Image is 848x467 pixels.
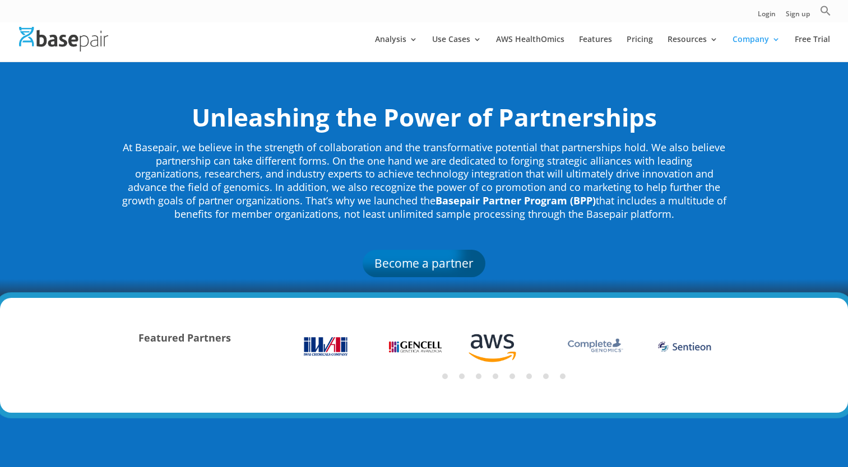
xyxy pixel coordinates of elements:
[192,100,657,134] strong: Unleashing the Power of Partnerships
[138,331,231,344] strong: Featured Partners
[820,5,831,22] a: Search Icon Link
[543,373,549,379] button: 7 of 2
[19,27,108,51] img: Basepair
[560,373,566,379] button: 8 of 2
[375,35,418,62] a: Analysis
[627,35,653,62] a: Pricing
[668,35,718,62] a: Resources
[655,340,713,353] img: sentieon
[733,35,780,62] a: Company
[786,11,810,22] a: Sign up
[493,373,498,379] button: 4 of 2
[432,35,481,62] a: Use Cases
[509,373,515,379] button: 5 of 2
[795,35,830,62] a: Free Trial
[526,373,532,379] button: 6 of 2
[820,5,831,16] svg: Search
[122,141,726,221] span: At Basepair, we believe in the strength of collaboration and the transformative potential that pa...
[459,373,465,379] button: 2 of 2
[435,194,596,207] strong: Basepair Partner Program (BPP)
[758,11,776,22] a: Login
[579,35,612,62] a: Features
[496,35,564,62] a: AWS HealthOmics
[476,373,481,379] button: 3 of 2
[442,373,448,379] button: 1 of 2
[363,250,485,277] a: Become a partner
